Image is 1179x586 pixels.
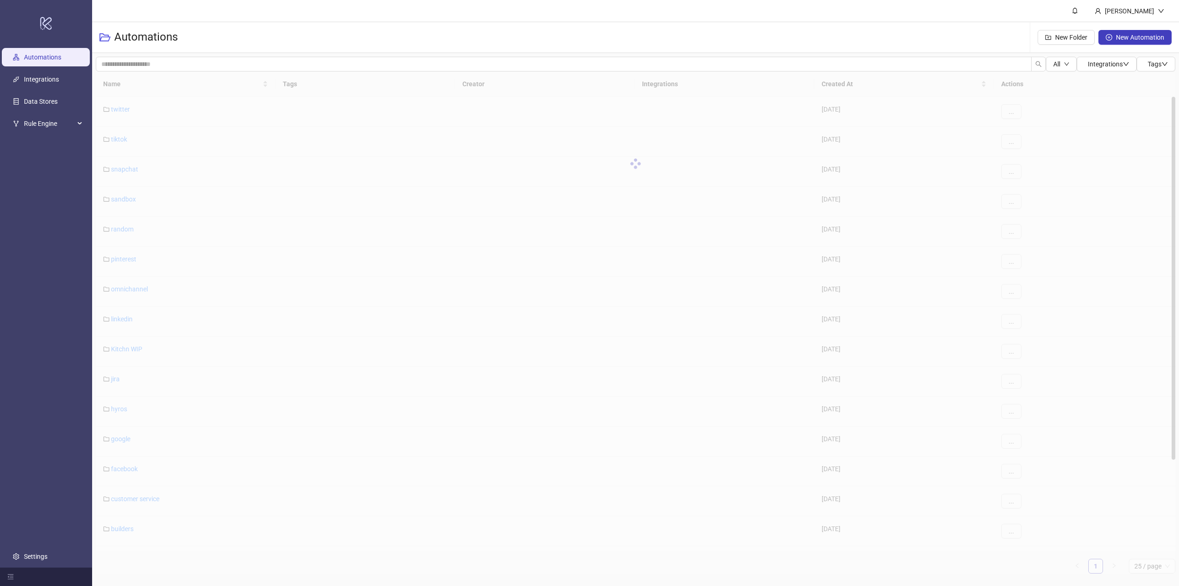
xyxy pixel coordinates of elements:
span: Rule Engine [24,114,75,133]
span: user [1095,8,1101,14]
span: fork [13,120,19,127]
span: bell [1072,7,1078,14]
button: Alldown [1046,57,1077,71]
span: New Folder [1055,34,1087,41]
a: Automations [24,53,61,61]
span: search [1035,61,1042,67]
span: menu-fold [7,574,14,580]
span: Integrations [1088,60,1129,68]
span: plus-circle [1106,34,1112,41]
h3: Automations [114,30,178,45]
span: down [1123,61,1129,67]
span: down [1161,61,1168,67]
span: folder-add [1045,34,1051,41]
button: New Automation [1098,30,1172,45]
button: New Folder [1038,30,1095,45]
a: Integrations [24,76,59,83]
span: All [1053,60,1060,68]
span: down [1158,8,1164,14]
button: Integrationsdown [1077,57,1137,71]
span: folder-open [99,32,111,43]
button: Tagsdown [1137,57,1175,71]
span: down [1064,61,1069,67]
span: New Automation [1116,34,1164,41]
span: Tags [1148,60,1168,68]
a: Data Stores [24,98,58,105]
div: [PERSON_NAME] [1101,6,1158,16]
a: Settings [24,553,47,560]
